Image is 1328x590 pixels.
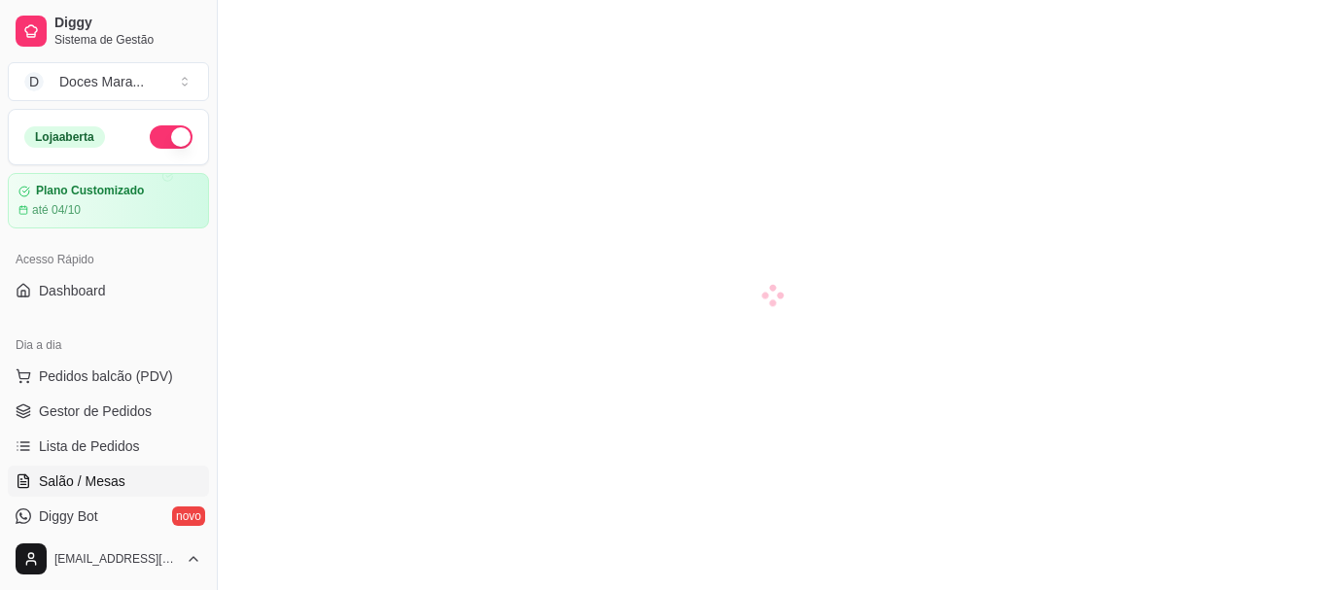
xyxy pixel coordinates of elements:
span: Dashboard [39,281,106,300]
span: Diggy [54,15,201,32]
span: Lista de Pedidos [39,436,140,456]
button: Pedidos balcão (PDV) [8,361,209,392]
span: Diggy Bot [39,506,98,526]
span: Salão / Mesas [39,471,125,491]
a: Salão / Mesas [8,466,209,497]
div: Acesso Rápido [8,244,209,275]
article: até 04/10 [32,202,81,218]
span: Sistema de Gestão [54,32,201,48]
a: Lista de Pedidos [8,431,209,462]
a: Plano Customizadoaté 04/10 [8,173,209,228]
span: Pedidos balcão (PDV) [39,366,173,386]
article: Plano Customizado [36,184,144,198]
a: Gestor de Pedidos [8,396,209,427]
div: Loja aberta [24,126,105,148]
span: D [24,72,44,91]
span: Gestor de Pedidos [39,401,152,421]
span: [EMAIL_ADDRESS][DOMAIN_NAME] [54,551,178,567]
button: [EMAIL_ADDRESS][DOMAIN_NAME] [8,536,209,582]
button: Select a team [8,62,209,101]
a: Dashboard [8,275,209,306]
div: Doces Mara ... [59,72,144,91]
a: Diggy Botnovo [8,501,209,532]
div: Dia a dia [8,330,209,361]
a: DiggySistema de Gestão [8,8,209,54]
button: Alterar Status [150,125,192,149]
